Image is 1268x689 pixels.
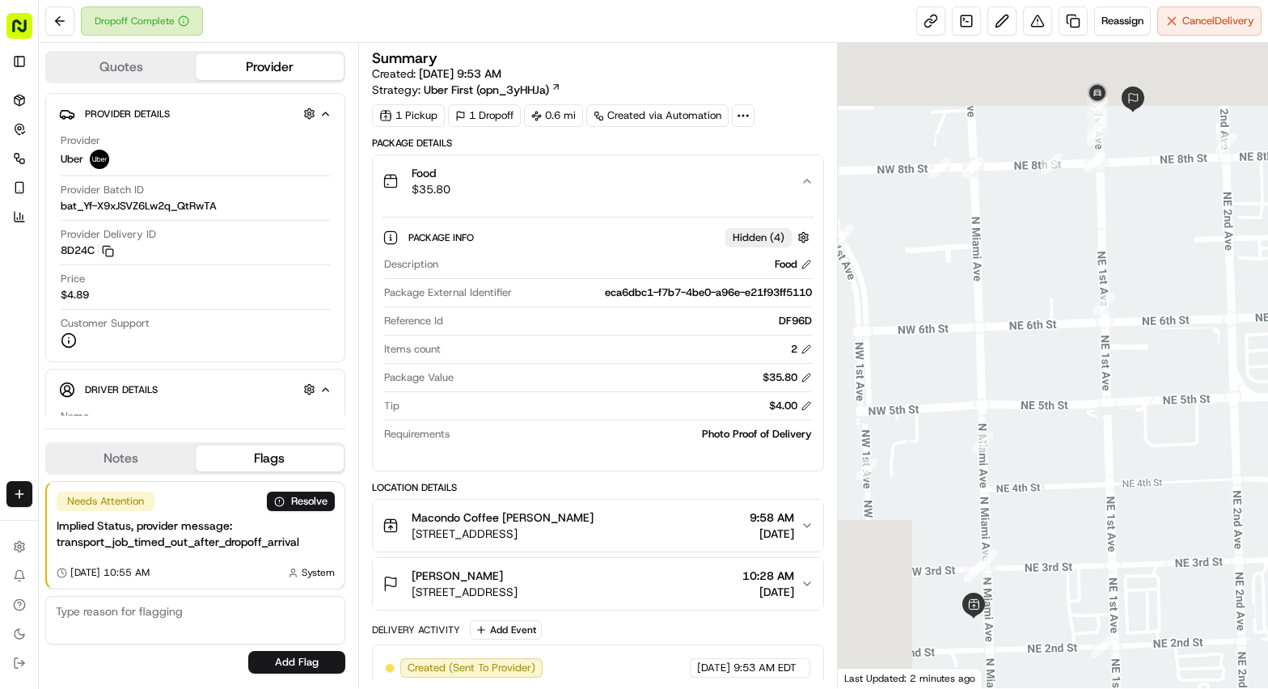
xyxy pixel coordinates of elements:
span: Driver Details [85,383,158,396]
span: $4.89 [61,288,89,302]
span: 9:58 AM [750,509,794,526]
span: • [218,297,223,310]
div: Food [775,257,812,272]
div: 16 [1215,133,1236,154]
button: Food$35.80 [373,155,823,207]
div: 9 [1092,636,1113,657]
span: Provider Details [85,108,170,120]
div: Photo Proof of Delivery [456,427,812,442]
span: [STREET_ADDRESS] [412,526,594,542]
span: • [121,253,127,266]
button: 8D24C [61,243,114,258]
span: System [302,566,335,579]
span: Package Info [408,231,477,244]
span: Package Value [384,370,454,385]
span: [DATE] [226,297,260,310]
span: [DATE] [130,253,163,266]
div: 22 [1087,118,1108,139]
input: Got a question? Start typing here... [42,107,291,124]
span: Hidden ( 4 ) [733,230,784,245]
span: [DATE] [750,526,794,542]
div: 8 [976,550,997,571]
button: Reassign [1094,6,1151,36]
div: 0.6 mi [524,104,583,127]
button: Hidden (4) [725,227,814,247]
span: Pylon [161,404,196,416]
div: 📗 [16,366,29,378]
span: 9:53 AM EDT [733,661,797,675]
a: Created via Automation [586,104,729,127]
span: bat_Yf-X9xJSVZ6Lw2q_QtRwTA [61,199,217,213]
img: 1732323095091-59ea418b-cfe3-43c8-9ae0-d0d06d6fd42c [34,157,63,186]
span: Tip [384,399,399,413]
img: Regen Pajulas [16,238,42,264]
div: 2 [972,432,993,453]
div: 1 [1093,294,1114,315]
span: Provider Delivery ID [61,227,156,242]
div: 20 [1087,97,1108,118]
div: Package Details [372,137,824,150]
div: 11 [856,459,877,480]
button: Provider [196,54,344,80]
div: Start new chat [73,157,265,173]
div: Implied Status, provider message: transport_job_timed_out_after_dropoff_arrival [57,518,335,550]
div: Delivery Activity [372,623,460,636]
div: 17 [929,158,950,179]
span: [DATE] 10:55 AM [70,566,150,579]
span: Package External Identifier [384,285,512,300]
span: Uber [61,152,83,167]
span: [DATE] [697,661,730,675]
h3: Summary [372,51,437,66]
span: Provider [61,133,100,148]
span: Provider Batch ID [61,183,144,197]
div: We're available if you need us! [73,173,222,186]
button: Quotes [47,54,196,80]
button: See all [251,209,294,229]
span: 10:28 AM [742,568,794,584]
div: $35.80 [763,370,812,385]
img: 1736555255976-a54dd68f-1ca7-489b-9aae-adbdc363a1c4 [32,298,45,311]
button: Add Flag [248,651,345,674]
div: Past conversations [16,213,108,226]
a: Powered byPylon [114,403,196,416]
span: [PERSON_NAME] [412,568,503,584]
div: 2 [791,342,812,357]
span: Created (Sent To Provider) [408,661,535,675]
button: Macondo Coffee [PERSON_NAME][STREET_ADDRESS]9:58 AM[DATE] [373,500,823,552]
button: Add Event [470,620,542,640]
button: Provider Details [59,100,332,127]
div: 19 [1084,151,1105,172]
a: Uber First (opn_3yHHJa) [424,82,561,98]
div: Needs Attention [57,492,154,511]
button: Start new chat [275,162,294,181]
button: Dropoff Complete [81,6,203,36]
div: Strategy: [372,82,561,98]
div: DF96D [450,314,812,328]
div: 1 Dropoff [448,104,521,127]
div: 💻 [137,366,150,378]
button: Resolve [267,492,335,511]
div: 13 [1041,154,1062,175]
button: Notes [47,446,196,471]
div: 12 [832,225,853,246]
span: Cancel Delivery [1182,14,1254,28]
span: Uber First (opn_3yHHJa) [424,82,549,98]
img: Nash [16,19,49,51]
div: Food$35.80 [373,207,823,471]
img: 1736555255976-a54dd68f-1ca7-489b-9aae-adbdc363a1c4 [32,254,45,267]
span: Regen Pajulas [50,253,118,266]
span: Created: [372,66,501,82]
button: [PERSON_NAME][STREET_ADDRESS]10:28 AM[DATE] [373,558,823,610]
span: [STREET_ADDRESS] [412,584,518,600]
div: 21 [1087,109,1108,130]
span: Macondo Coffee [PERSON_NAME] [412,509,594,526]
button: Flags [196,446,344,471]
span: Reassign [1101,14,1143,28]
span: Requirements [384,427,450,442]
span: Customer Support [61,316,150,331]
span: [DATE] 9:53 AM [419,66,501,81]
div: Location Details [372,481,824,494]
img: 1736555255976-a54dd68f-1ca7-489b-9aae-adbdc363a1c4 [16,157,45,186]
